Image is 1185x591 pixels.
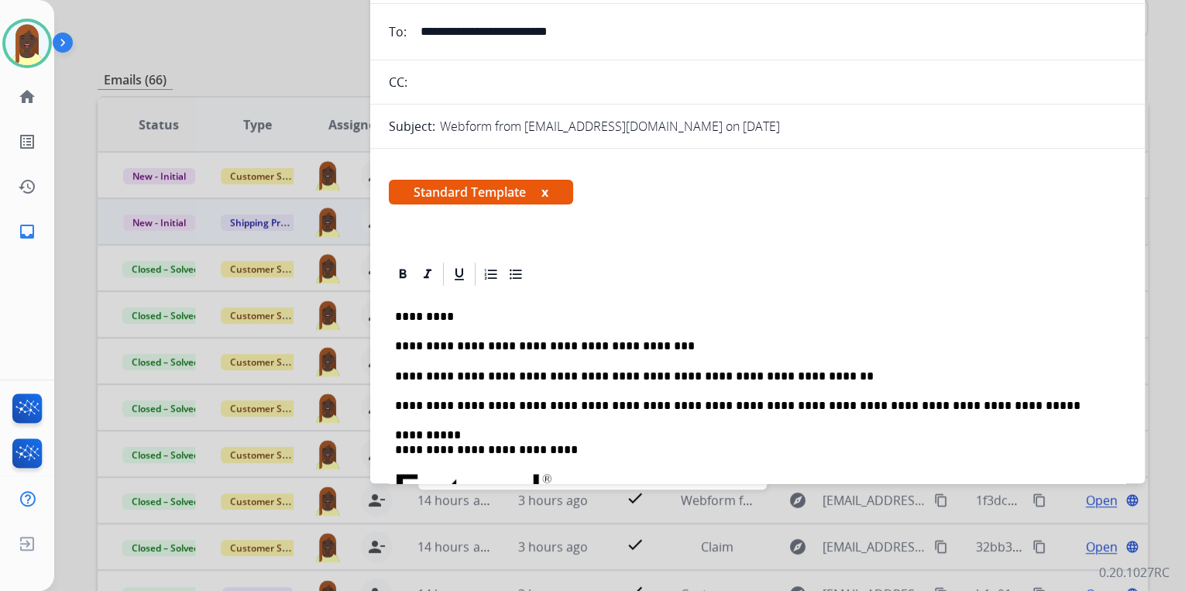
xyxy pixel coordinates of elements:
p: CC: [389,73,407,91]
div: Bullet List [504,263,527,286]
div: Underline [448,263,471,286]
p: 0.20.1027RC [1099,563,1170,582]
mat-icon: inbox [18,222,36,241]
span: Standard Template [389,180,573,204]
button: x [541,183,548,201]
p: Subject: [389,117,435,136]
mat-icon: list_alt [18,132,36,151]
p: To: [389,22,407,41]
mat-icon: home [18,88,36,106]
p: Webform from [EMAIL_ADDRESS][DOMAIN_NAME] on [DATE] [440,117,780,136]
div: Ordered List [479,263,503,286]
div: Bold [391,263,414,286]
mat-icon: history [18,177,36,196]
img: avatar [5,22,49,65]
div: Italic [416,263,439,286]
